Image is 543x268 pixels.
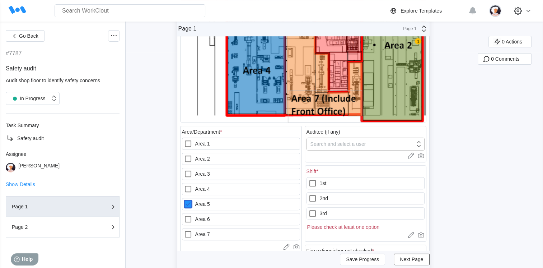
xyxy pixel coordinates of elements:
span: Safety audit [17,135,44,141]
span: Save Progress [346,257,379,262]
label: 2nd [306,192,425,204]
div: Page 1 [12,204,84,209]
div: In Progress [10,93,46,103]
img: user-4.png [6,163,15,172]
span: 0 Actions [502,39,522,44]
div: #7787 [6,50,22,57]
div: Auditee (if any) [306,129,340,135]
a: Explore Templates [389,6,465,15]
div: Please check at least one option [306,222,425,230]
input: Search WorkClout [55,4,205,17]
div: Fire extinguisher not checked [306,248,374,254]
label: Area 5 [182,198,300,210]
span: 0 Comments [491,56,519,61]
button: Next Page [394,254,429,265]
button: Page 2 [6,217,120,237]
a: Safety audit [6,134,120,143]
button: Save Progress [340,254,385,265]
div: Audit shop floor to identify safety concerns [6,78,120,83]
span: Next Page [400,257,423,262]
label: Area 7 [182,228,300,240]
div: [PERSON_NAME] [18,163,60,172]
span: Go Back [19,33,38,38]
button: Page 1 [6,196,120,217]
label: 1st [306,177,425,189]
div: Search and select a user [310,141,366,147]
label: Area 3 [182,168,300,180]
button: Go Back [6,30,45,42]
label: 3rd [306,207,425,220]
button: 0 Comments [478,53,532,65]
div: Task Summary [6,123,120,128]
label: Area 1 [182,138,300,150]
div: Assignee [6,151,120,157]
div: Explore Templates [401,8,442,14]
div: Page 1 [399,26,417,31]
img: user-4.png [489,5,501,17]
button: 0 Actions [488,36,532,47]
div: Page 2 [12,225,84,230]
div: Shift [306,168,318,174]
div: Page 1 [178,26,197,32]
label: Area 4 [182,183,300,195]
button: Show Details [6,182,35,187]
label: Area 2 [182,153,300,165]
label: Area 6 [182,213,300,225]
div: Area/Department [182,129,222,135]
span: Safety audit [6,65,36,71]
